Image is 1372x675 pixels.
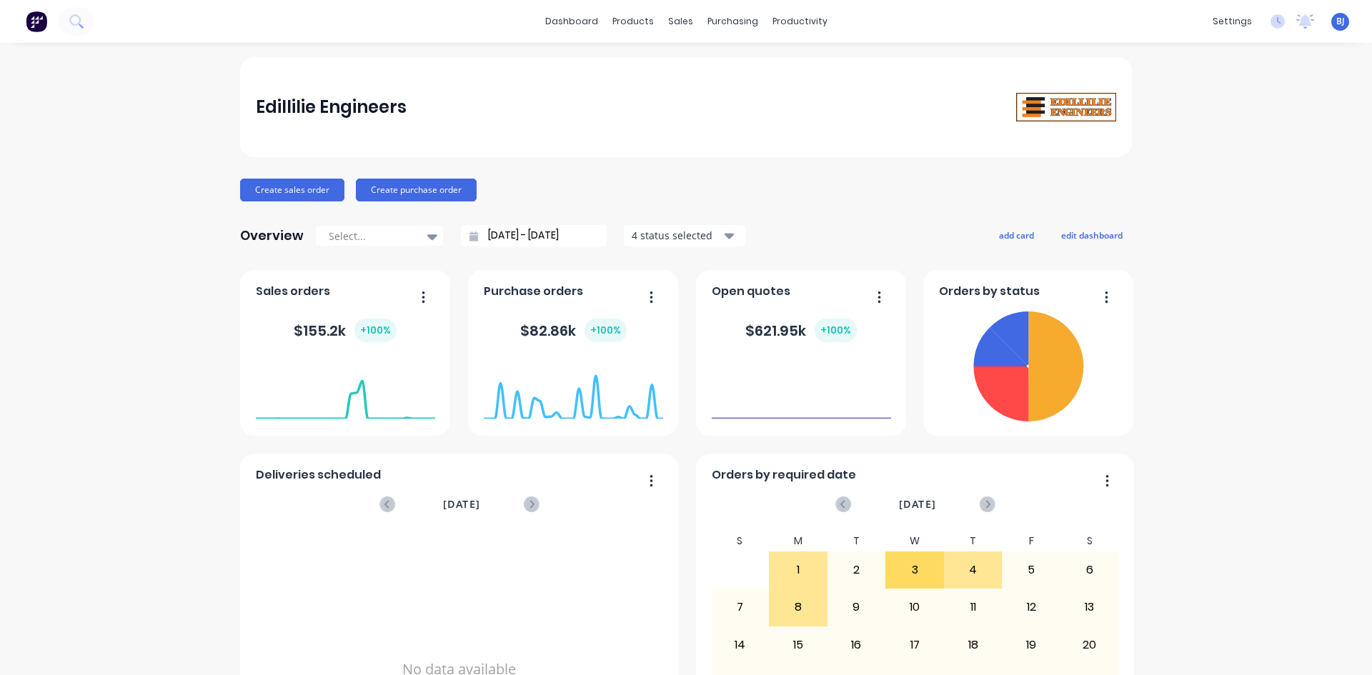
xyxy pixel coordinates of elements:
[945,552,1002,588] div: 4
[712,589,769,625] div: 7
[828,589,885,625] div: 9
[711,531,770,551] div: S
[26,11,47,32] img: Factory
[700,11,765,32] div: purchasing
[765,11,835,32] div: productivity
[945,627,1002,663] div: 18
[885,531,944,551] div: W
[1003,552,1060,588] div: 5
[585,319,627,342] div: + 100 %
[1336,15,1345,28] span: BJ
[354,319,397,342] div: + 100 %
[712,627,769,663] div: 14
[945,589,1002,625] div: 11
[1061,627,1118,663] div: 20
[815,319,857,342] div: + 100 %
[828,627,885,663] div: 16
[939,283,1040,300] span: Orders by status
[294,319,397,342] div: $ 155.2k
[886,552,943,588] div: 3
[770,589,827,625] div: 8
[745,319,857,342] div: $ 621.95k
[769,531,827,551] div: M
[605,11,661,32] div: products
[520,319,627,342] div: $ 82.86k
[899,496,936,512] span: [DATE]
[1052,226,1132,244] button: edit dashboard
[443,496,480,512] span: [DATE]
[256,93,407,121] div: Edillilie Engineers
[886,589,943,625] div: 10
[240,179,344,201] button: Create sales order
[624,225,745,246] button: 4 status selected
[256,466,381,484] span: Deliveries scheduled
[484,283,583,300] span: Purchase orders
[770,627,827,663] div: 15
[1002,531,1060,551] div: F
[1003,627,1060,663] div: 19
[827,531,886,551] div: T
[632,228,722,243] div: 4 status selected
[944,531,1003,551] div: T
[886,627,943,663] div: 17
[1016,93,1116,122] img: Edillilie Engineers
[538,11,605,32] a: dashboard
[1003,589,1060,625] div: 12
[1061,552,1118,588] div: 6
[256,283,330,300] span: Sales orders
[770,552,827,588] div: 1
[1060,531,1119,551] div: S
[990,226,1043,244] button: add card
[1206,11,1259,32] div: settings
[240,221,304,250] div: Overview
[661,11,700,32] div: sales
[828,552,885,588] div: 2
[712,283,790,300] span: Open quotes
[356,179,477,201] button: Create purchase order
[1061,589,1118,625] div: 13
